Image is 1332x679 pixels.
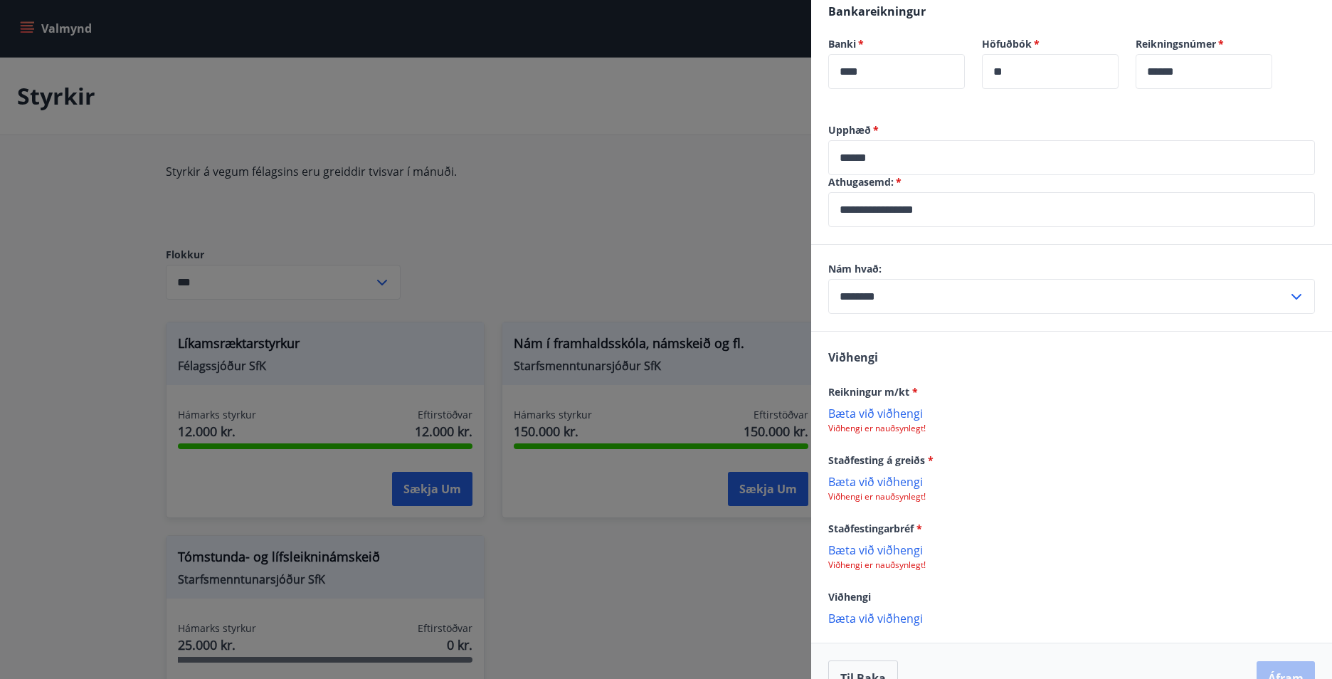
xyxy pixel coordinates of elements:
p: Bæta við viðhengi [828,542,1315,557]
span: Viðhengi [828,590,871,604]
label: Upphæð [828,123,1315,137]
p: Bæta við viðhengi [828,474,1315,488]
label: Athugasemd: [828,175,1315,189]
span: Reikningur m/kt [828,385,918,399]
label: Höfuðbók [982,37,1119,51]
div: Athugasemd: [828,192,1315,227]
label: Nám hvað: [828,262,1315,276]
p: Viðhengi er nauðsynlegt! [828,423,1315,434]
p: Viðhengi er nauðsynlegt! [828,559,1315,571]
span: Bankareikningur [828,4,926,19]
p: Bæta við viðhengi [828,406,1315,420]
label: Banki [828,37,965,51]
span: Staðfesting á greiðs [828,453,934,467]
label: Reikningsnúmer [1136,37,1272,51]
p: Bæta við viðhengi [828,611,1315,625]
div: Upphæð [828,140,1315,175]
p: Viðhengi er nauðsynlegt! [828,491,1315,502]
span: Staðfestingarbréf [828,522,922,535]
span: Viðhengi [828,349,878,365]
